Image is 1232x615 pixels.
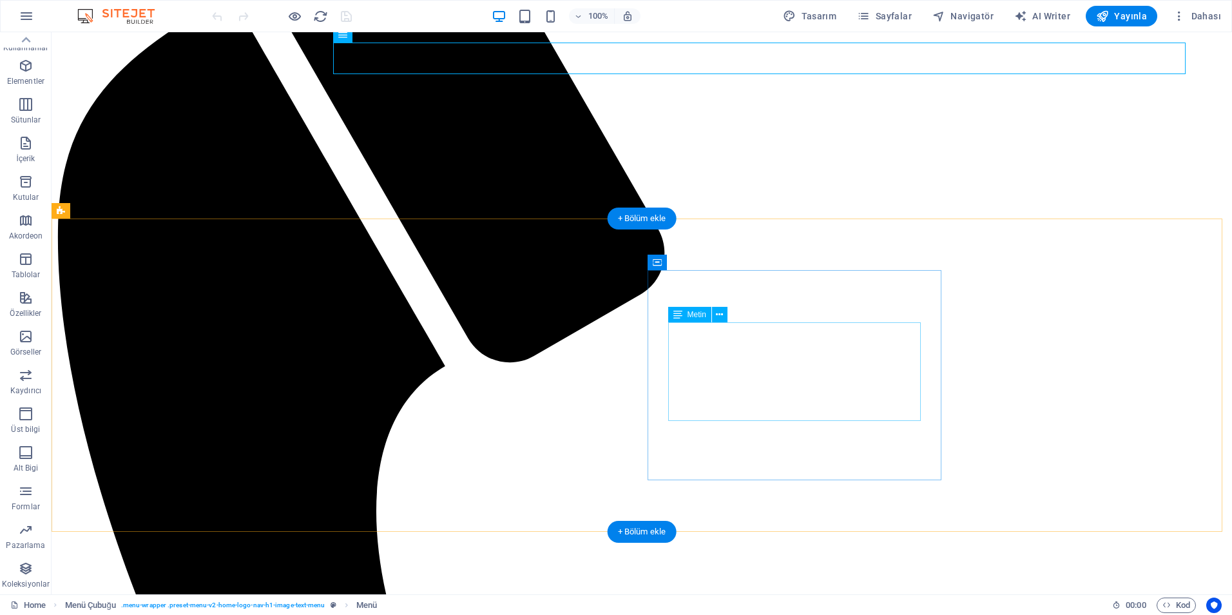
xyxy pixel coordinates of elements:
[6,540,45,551] p: Pazarlama
[1096,10,1147,23] span: Yayınla
[10,347,41,357] p: Görseller
[11,424,40,434] p: Üst bilgi
[10,598,46,613] a: Seçimi iptal etmek için tıkla. Sayfaları açmak için çift tıkla
[313,9,328,24] i: Sayfayı yeniden yükleyin
[12,502,40,512] p: Formlar
[688,311,706,318] span: Metin
[608,521,677,543] div: + Bölüm ekle
[1135,600,1137,610] span: :
[10,308,41,318] p: Özellikler
[7,76,44,86] p: Elementler
[10,386,41,396] p: Kaydırıcı
[2,579,50,589] p: Koleksiyonlar
[14,463,39,473] p: Alt Bigi
[65,598,378,613] nav: breadcrumb
[12,269,41,280] p: Tablolar
[13,192,39,202] p: Kutular
[1126,598,1146,613] span: 00 00
[927,6,999,26] button: Navigatör
[287,8,302,24] button: Ön izleme modundan çıkıp düzenlemeye devam etmek için buraya tıklayın
[1014,10,1070,23] span: AI Writer
[1086,6,1157,26] button: Yayınla
[331,601,336,609] i: Bu element, özelleştirilebilir bir ön ayar
[1009,6,1075,26] button: AI Writer
[569,8,615,24] button: 100%
[857,10,912,23] span: Sayfalar
[9,231,43,241] p: Akordeon
[356,598,377,613] span: Seçmek için tıkla. Düzenlemek için çift tıkla
[1173,10,1221,23] span: Dahası
[608,208,677,229] div: + Bölüm ekle
[932,10,994,23] span: Navigatör
[74,8,171,24] img: Editor Logo
[16,153,35,164] p: İçerik
[588,8,609,24] h6: 100%
[852,6,917,26] button: Sayfalar
[778,6,842,26] button: Tasarım
[1168,6,1226,26] button: Dahası
[1162,598,1190,613] span: Kod
[1112,598,1146,613] h6: Oturum süresi
[622,10,633,22] i: Yeniden boyutlandırmada yakınlaştırma düzeyini seçilen cihaza uyacak şekilde otomatik olarak ayarla.
[65,598,116,613] span: Seçmek için tıkla. Düzenlemek için çift tıkla
[1206,598,1222,613] button: Usercentrics
[1157,598,1196,613] button: Kod
[313,8,328,24] button: reload
[778,6,842,26] div: Tasarım (Ctrl+Alt+Y)
[783,10,836,23] span: Tasarım
[121,598,325,613] span: . menu-wrapper .preset-menu-v2-home-logo-nav-h1-image-text-menu
[11,115,41,125] p: Sütunlar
